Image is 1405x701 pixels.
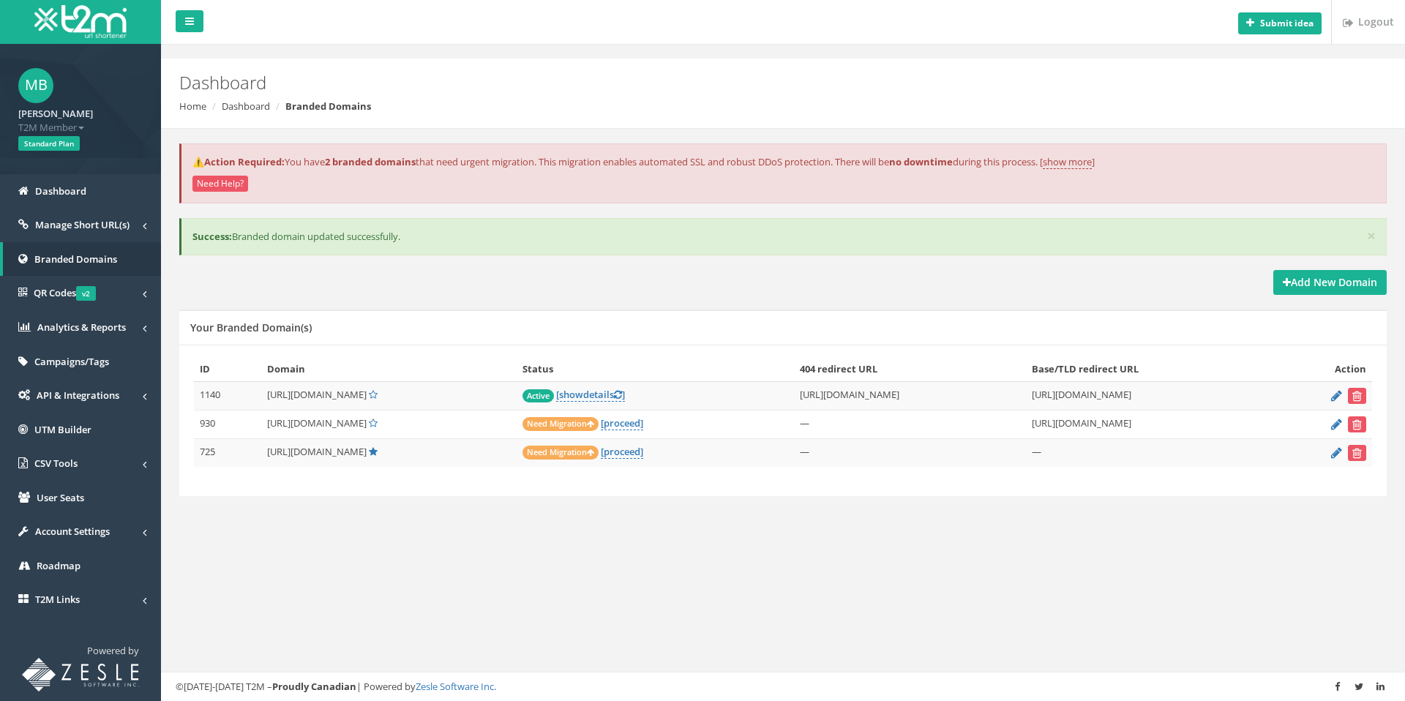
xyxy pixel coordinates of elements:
div: Branded domain updated successfully. [179,218,1387,255]
span: Dashboard [35,184,86,198]
strong: 2 branded domains [325,155,416,168]
td: — [794,439,1027,468]
span: Active [522,389,554,402]
strong: Add New Domain [1283,275,1377,289]
td: — [794,411,1027,439]
span: UTM Builder [34,423,91,436]
th: Status [517,356,793,382]
b: Success: [192,230,232,243]
button: Need Help? [192,176,248,192]
td: [URL][DOMAIN_NAME] [1026,411,1274,439]
a: [proceed] [601,416,643,430]
td: 1140 [194,382,261,411]
span: [URL][DOMAIN_NAME] [267,416,367,430]
th: Domain [261,356,517,382]
span: Need Migration [522,417,599,431]
p: You have that need urgent migration. This migration enables automated SSL and robust DDoS protect... [192,155,1375,169]
h5: Your Branded Domain(s) [190,322,312,333]
span: Powered by [87,644,139,657]
span: API & Integrations [37,389,119,402]
th: 404 redirect URL [794,356,1027,382]
img: T2M URL Shortener powered by Zesle Software Inc. [22,658,139,691]
a: [showdetails] [556,388,625,402]
button: × [1367,228,1376,244]
th: Action [1274,356,1372,382]
b: Submit idea [1260,17,1314,29]
span: [URL][DOMAIN_NAME] [267,445,367,458]
span: Roadmap [37,559,80,572]
span: Campaigns/Tags [34,355,109,368]
strong: no downtime [889,155,953,168]
td: [URL][DOMAIN_NAME] [794,382,1027,411]
span: QR Codes [34,286,96,299]
h2: Dashboard [179,73,1182,92]
a: Default [369,445,378,458]
span: [URL][DOMAIN_NAME] [267,388,367,401]
span: show [559,388,583,401]
span: User Seats [37,491,84,504]
span: Manage Short URL(s) [35,218,130,231]
a: Set Default [369,416,378,430]
a: Home [179,100,206,113]
span: CSV Tools [34,457,78,470]
a: [PERSON_NAME] T2M Member [18,103,143,134]
span: v2 [76,286,96,301]
a: [proceed] [601,445,643,459]
span: T2M Member [18,121,143,135]
a: Add New Domain [1273,270,1387,295]
span: Standard Plan [18,136,80,151]
span: Need Migration [522,446,599,460]
td: 930 [194,411,261,439]
th: Base/TLD redirect URL [1026,356,1274,382]
strong: Proudly Canadian [272,680,356,693]
img: T2M [34,5,127,38]
td: — [1026,439,1274,468]
strong: ⚠️Action Required: [192,155,285,168]
td: [URL][DOMAIN_NAME] [1026,382,1274,411]
span: Account Settings [35,525,110,538]
a: show more [1043,155,1092,169]
strong: [PERSON_NAME] [18,107,93,120]
a: Set Default [369,388,378,401]
div: ©[DATE]-[DATE] T2M – | Powered by [176,680,1390,694]
span: T2M Links [35,593,80,606]
th: ID [194,356,261,382]
span: Analytics & Reports [37,320,126,334]
a: Zesle Software Inc. [416,680,496,693]
a: Dashboard [222,100,270,113]
button: Submit idea [1238,12,1322,34]
td: 725 [194,439,261,468]
span: MB [18,68,53,103]
span: Branded Domains [34,252,117,266]
strong: Branded Domains [285,100,371,113]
